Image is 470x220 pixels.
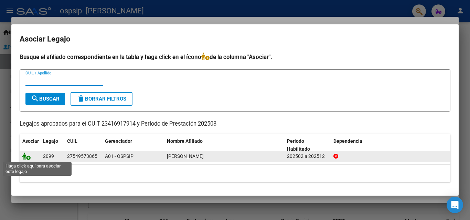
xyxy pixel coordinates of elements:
[105,138,132,144] span: Gerenciador
[77,96,126,102] span: Borrar Filtros
[287,138,310,152] span: Periodo Habilitado
[287,152,328,160] div: 202502 a 202512
[67,152,97,160] div: 27549573865
[20,134,40,157] datatable-header-cell: Asociar
[331,134,451,157] datatable-header-cell: Dependencia
[71,92,132,106] button: Borrar Filtros
[25,93,65,105] button: Buscar
[31,96,60,102] span: Buscar
[333,138,362,144] span: Dependencia
[20,53,450,61] h4: Busque el afiliado correspondiente en la tabla y haga click en el ícono de la columna "Asociar".
[167,138,203,144] span: Nombre Afiliado
[102,134,164,157] datatable-header-cell: Gerenciador
[284,134,331,157] datatable-header-cell: Periodo Habilitado
[43,153,54,159] span: 2099
[167,153,204,159] span: DOURRON CELESTE BELEN
[20,33,450,46] h2: Asociar Legajo
[447,197,463,213] div: Open Intercom Messenger
[22,138,39,144] span: Asociar
[77,94,85,103] mat-icon: delete
[20,165,450,182] div: 1 registros
[40,134,64,157] datatable-header-cell: Legajo
[43,138,58,144] span: Legajo
[64,134,102,157] datatable-header-cell: CUIL
[20,120,450,128] p: Legajos aprobados para el CUIT 23416917914 y Período de Prestación 202508
[67,138,77,144] span: CUIL
[164,134,284,157] datatable-header-cell: Nombre Afiliado
[105,153,133,159] span: A01 - OSPSIP
[31,94,39,103] mat-icon: search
